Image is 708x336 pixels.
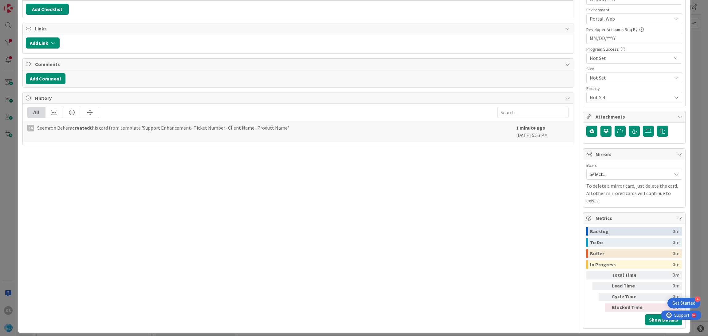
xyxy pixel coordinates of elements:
span: Links [35,25,562,32]
div: Priority [586,86,682,91]
span: Mirrors [596,150,674,158]
div: To Do [590,238,673,247]
div: Get Started [672,300,695,306]
div: Blocked Time [612,303,646,312]
button: Add Comment [26,73,65,84]
div: Developer Accounts Req By [586,27,682,32]
div: Size [586,67,682,71]
div: [DATE] 5:53 PM [516,124,568,139]
div: 0m [648,271,679,279]
div: 0m [648,282,679,290]
div: 0m [648,293,679,301]
div: 4 [695,296,700,302]
div: All [28,107,45,118]
button: Show Details [645,314,682,325]
b: created [72,125,90,131]
div: Cycle Time [612,293,646,301]
div: Environment [586,8,682,12]
span: Comments [35,61,562,68]
div: Backlog [590,227,673,236]
span: Metrics [596,214,674,222]
span: Portal, Web [590,15,671,22]
div: In Progress [590,260,673,269]
span: Attachments [596,113,674,120]
div: Open Get Started checklist, remaining modules: 4 [667,298,700,308]
span: Not Set [590,73,668,82]
input: Search... [497,107,568,118]
p: To delete a mirror card, just delete the card. All other mirrored cards will continue to exists. [586,182,682,204]
div: Lead Time [612,282,646,290]
button: Add Checklist [26,4,69,15]
div: 0m [673,260,679,269]
span: Select... [590,170,668,178]
div: Program Success [586,47,682,51]
div: 9+ [31,2,34,7]
span: Support [13,1,28,8]
div: SB [27,125,34,131]
div: 0m [673,227,679,236]
span: Board [586,163,597,167]
div: 0m [673,249,679,258]
div: Total Time [612,271,646,279]
span: Not Set [590,54,671,62]
div: 0m [648,303,679,312]
span: Not Set [590,93,668,102]
button: Add Link [26,37,60,49]
div: 0m [673,238,679,247]
span: Seemron Behera this card from template 'Support Enhancement- Ticket Number- Client Name- Product ... [37,124,289,131]
span: History [35,94,562,102]
b: 1 minute ago [516,125,545,131]
div: Buffer [590,249,673,258]
input: MM/DD/YYYY [590,33,679,44]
